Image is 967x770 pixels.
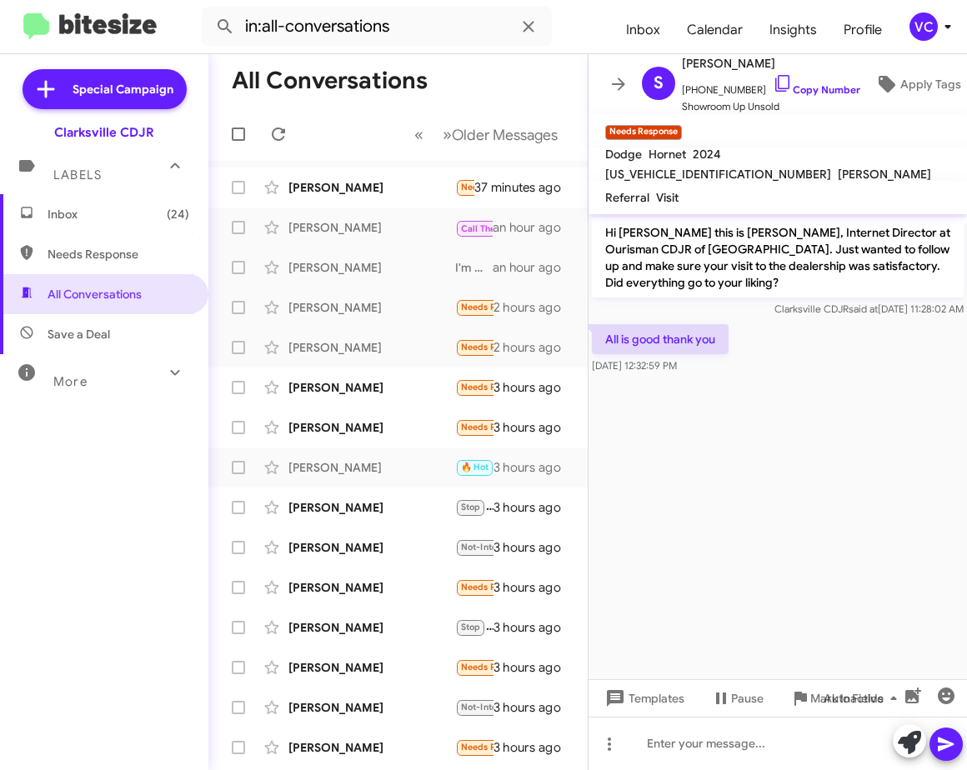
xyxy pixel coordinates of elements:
[48,326,110,342] span: Save a Deal
[455,417,494,437] div: I wanted an x5
[838,167,931,182] span: [PERSON_NAME]
[288,619,455,636] div: [PERSON_NAME]
[48,246,189,262] span: Needs Response
[288,699,455,716] div: [PERSON_NAME]
[613,6,674,54] a: Inbox
[493,219,574,236] div: an hour ago
[682,73,860,98] span: [PHONE_NUMBER]
[288,459,455,476] div: [PERSON_NAME]
[288,659,455,676] div: [PERSON_NAME]
[53,374,88,389] span: More
[605,190,649,205] span: Referral
[461,742,532,752] span: Needs Response
[777,683,897,713] button: Mark Inactive
[649,147,686,162] span: Hornet
[405,117,568,152] nav: Page navigation example
[461,622,481,632] span: Stop
[53,167,102,182] span: Labels
[474,179,574,196] div: 37 minutes ago
[455,259,493,276] div: I'm not sure if that will go into next month or not.
[288,539,455,556] div: [PERSON_NAME]
[654,70,664,97] span: S
[494,379,574,396] div: 3 hours ago
[288,579,455,596] div: [PERSON_NAME]
[455,657,494,677] div: Hi - sorry I'll have to get back to you I'm not ready to make a move on a vehicle at this time Th...
[895,12,949,41] button: VC
[494,739,574,756] div: 3 hours ago
[589,683,698,713] button: Templates
[494,299,574,316] div: 2 hours ago
[455,537,494,557] div: Already purchased thank you
[452,126,558,144] span: Older Messages
[288,259,455,276] div: [PERSON_NAME]
[54,124,154,141] div: Clarksville CDJR
[602,683,684,713] span: Templates
[461,462,489,472] span: 🔥 Hot
[830,6,895,54] a: Profile
[756,6,830,54] a: Insights
[455,457,494,477] div: What time [DATE] are you thinking?
[455,577,494,597] div: Hello, I have already been in contact with one of your sales reps.
[592,324,729,354] p: All is good thank you
[810,683,917,713] button: Auto Fields
[605,147,642,162] span: Dodge
[774,302,964,315] span: Clarksville CDJR [DATE] 11:28:02 AM
[455,497,494,517] div: Wrong number.
[455,217,493,237] div: Yes We are set for an appointment [DATE].
[773,83,860,96] a: Copy Number
[494,459,574,476] div: 3 hours ago
[900,69,961,99] span: Apply Tags
[461,223,504,234] span: Call Them
[592,217,964,297] p: Hi [PERSON_NAME] this is [PERSON_NAME], Internet Director at Ourisman CDJR of [GEOGRAPHIC_DATA]. ...
[494,539,574,556] div: 3 hours ago
[493,259,574,276] div: an hour ago
[23,69,187,109] a: Special Campaign
[494,699,574,716] div: 3 hours ago
[48,206,189,222] span: Inbox
[731,683,764,713] span: Pause
[461,342,532,352] span: Needs Response
[455,697,494,717] div: No longer in the market
[455,737,494,757] div: I haven't seen anything
[605,167,831,182] span: [US_VEHICLE_IDENTIFICATION_NUMBER]
[288,419,455,436] div: [PERSON_NAME]
[433,117,568,152] button: Next
[414,124,423,145] span: «
[605,125,682,140] small: Needs Response
[455,297,494,317] div: Everything was fine I just didn't like when I asked to buy the vehicle out right they the Manager...
[461,182,532,192] span: Needs Response
[288,219,455,236] div: [PERSON_NAME]
[404,117,433,152] button: Previous
[48,286,142,302] span: All Conversations
[288,299,455,316] div: [PERSON_NAME]
[693,147,721,162] span: 2024
[461,542,525,552] span: Not-Interested
[288,339,455,356] div: [PERSON_NAME]
[461,582,532,592] span: Needs Response
[443,124,452,145] span: »
[494,619,574,636] div: 3 hours ago
[167,206,189,222] span: (24)
[461,702,525,712] span: Not-Interested
[674,6,756,54] a: Calendar
[494,659,574,676] div: 3 hours ago
[288,379,455,396] div: [PERSON_NAME]
[494,419,574,436] div: 3 hours ago
[455,337,494,357] div: All is good thank you
[682,53,860,73] span: [PERSON_NAME]
[455,177,474,197] div: Great
[656,190,679,205] span: Visit
[494,499,574,516] div: 3 hours ago
[232,67,428,94] h1: All Conversations
[849,302,878,315] span: said at
[698,683,777,713] button: Pause
[909,12,938,41] div: VC
[461,302,532,312] span: Needs Response
[494,339,574,356] div: 2 hours ago
[824,683,904,713] span: Auto Fields
[202,7,552,47] input: Search
[288,179,455,196] div: [PERSON_NAME]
